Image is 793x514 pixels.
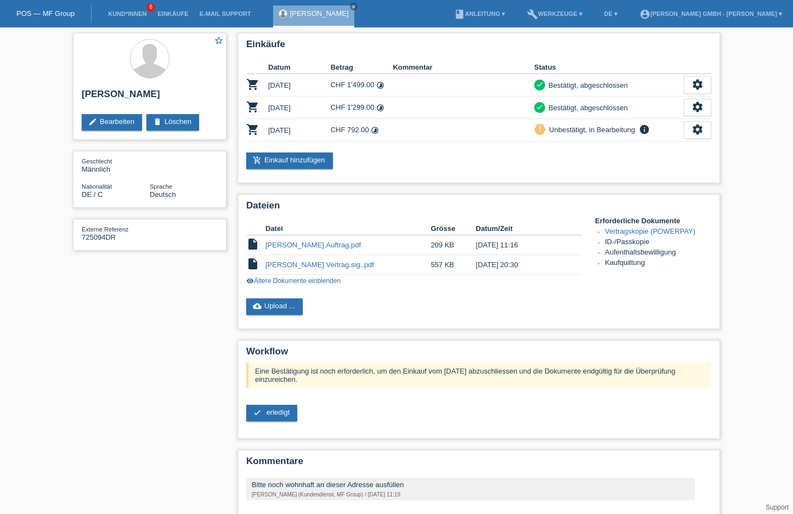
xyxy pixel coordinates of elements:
i: info [638,124,651,135]
a: [PERSON_NAME] Vertrag.sig..pdf [265,261,374,269]
a: star_border [214,36,224,47]
i: POSP00028407 [246,123,259,136]
i: edit [88,117,97,126]
td: CHF 1'499.00 [331,74,393,97]
li: ID-/Passkopie [605,238,711,248]
td: [DATE] [268,119,331,142]
td: [DATE] [268,74,331,97]
a: [PERSON_NAME] [290,9,349,18]
i: check [536,81,543,88]
td: [DATE] 11:16 [476,235,566,255]
span: Geschlecht [82,158,112,165]
i: settings [692,123,704,135]
a: visibilityÄltere Dokumente einblenden [246,277,341,285]
i: POSP00021072 [246,78,259,91]
td: 209 KB [431,235,475,255]
span: Deutsch [150,190,176,199]
a: bookAnleitung ▾ [449,10,511,17]
a: editBearbeiten [82,114,142,131]
li: Aufenthaltsbewilligung [605,248,711,258]
th: Kommentar [393,61,534,74]
a: account_circle[PERSON_NAME] GmbH - [PERSON_NAME] ▾ [634,10,788,17]
i: POSP00027654 [246,100,259,114]
i: insert_drive_file [246,257,259,270]
i: cloud_upload [253,302,262,310]
div: 725094DR [82,225,150,241]
td: CHF 1'299.00 [331,97,393,119]
h2: Dateien [246,200,711,217]
span: erledigt [267,408,290,416]
div: Männlich [82,157,150,173]
i: star_border [214,36,224,46]
i: settings [692,78,704,91]
i: delete [153,117,162,126]
a: Einkäufe [152,10,194,17]
a: E-Mail Support [194,10,257,17]
div: [PERSON_NAME] (Kundendienst, MF Group) / [DATE] 11:19 [252,492,689,498]
span: Nationalität [82,183,112,190]
i: Fixe Raten (24 Raten) [376,104,384,112]
i: account_circle [639,9,650,20]
a: DE ▾ [599,10,623,17]
a: Support [766,504,789,511]
th: Datum [268,61,331,74]
h4: Erforderliche Dokumente [595,217,711,225]
i: close [351,4,356,9]
div: Unbestätigt, in Bearbeitung [546,124,635,135]
a: cloud_uploadUpload ... [246,298,303,315]
a: [PERSON_NAME].Auftrag.pdf [265,241,361,249]
a: POS — MF Group [16,9,75,18]
div: Eine Bestätigung ist noch erforderlich, um den Einkauf vom [DATE] abzuschliessen und die Dokument... [246,363,711,388]
td: [DATE] [268,97,331,119]
td: [DATE] 20:30 [476,255,566,275]
div: Bestätigt, abgeschlossen [545,80,628,91]
a: Vertragskopie (POWERPAY) [605,227,695,235]
i: Fixe Raten (24 Raten) [371,126,379,134]
a: deleteLöschen [146,114,199,131]
span: Sprache [150,183,172,190]
i: add_shopping_cart [253,156,262,165]
li: Kaufquittung [605,258,711,269]
h2: Einkäufe [246,39,711,55]
h2: Workflow [246,346,711,363]
span: Externe Referenz [82,226,129,233]
i: Fixe Raten (24 Raten) [376,81,384,89]
h2: Kommentare [246,456,711,472]
div: Bitte noch wohnhaft an dieser Adresse ausfüllen [252,481,689,489]
span: 6 [146,3,155,12]
th: Status [534,61,684,74]
a: check erledigt [246,405,297,421]
i: check [536,103,543,111]
th: Datum/Zeit [476,222,566,235]
a: close [350,3,358,10]
a: buildWerkzeuge ▾ [522,10,588,17]
th: Betrag [331,61,393,74]
a: Kund*innen [103,10,152,17]
span: Deutschland / C / 18.11.2014 [82,190,103,199]
i: build [527,9,538,20]
i: check [253,408,262,417]
div: Bestätigt, abgeschlossen [545,102,628,114]
i: priority_high [536,125,544,133]
i: settings [692,101,704,113]
i: book [454,9,465,20]
i: visibility [246,277,254,285]
td: CHF 792.00 [331,119,393,142]
a: add_shopping_cartEinkauf hinzufügen [246,152,333,169]
th: Grösse [431,222,475,235]
td: 557 KB [431,255,475,275]
i: insert_drive_file [246,238,259,251]
h2: [PERSON_NAME] [82,89,218,105]
th: Datei [265,222,431,235]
